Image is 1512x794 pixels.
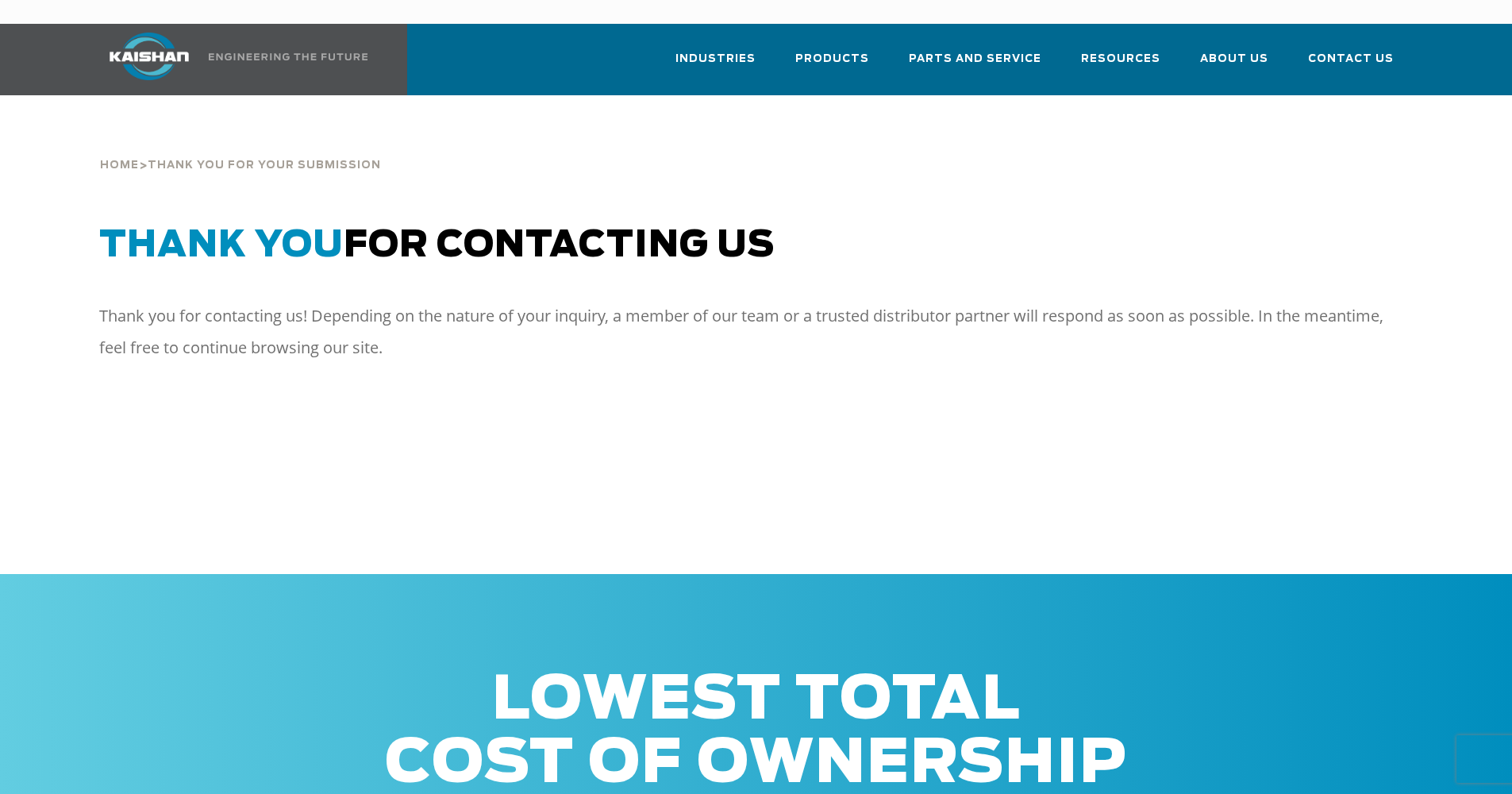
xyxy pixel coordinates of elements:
[1200,38,1268,92] a: About Us
[675,50,756,68] span: Industries
[1200,50,1268,68] span: About Us
[99,228,344,264] span: Thank You
[1308,50,1394,68] span: Contact Us
[90,24,371,95] a: Kaishan USA
[100,154,139,178] a: HOME
[1081,50,1160,68] span: Resources
[209,53,367,60] img: Engineering the future
[795,38,869,92] a: Products
[99,228,775,264] span: for Contacting Us
[909,50,1041,68] span: Parts and Service
[1308,38,1394,92] a: Contact Us
[675,38,756,92] a: Industries
[100,119,1414,178] div: >
[1081,38,1160,92] a: Resources
[795,50,869,68] span: Products
[90,33,209,80] img: kaishan logo
[909,38,1041,92] a: Parts and Service
[148,154,381,178] span: THANK YOU FOR YOUR SUBMISSION
[99,300,1385,364] p: Thank you for contacting us! Depending on the nature of your inquiry, a member of our team or a t...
